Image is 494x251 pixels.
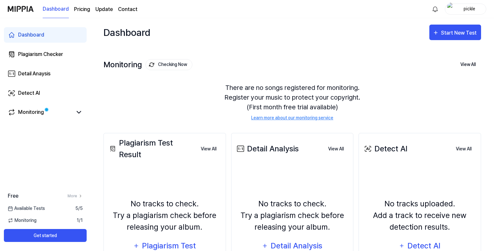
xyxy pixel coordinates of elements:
[8,192,18,200] span: Free
[455,58,481,71] button: View All
[149,62,155,68] img: monitoring Icon
[451,142,477,156] a: View All
[18,89,40,97] div: Detect AI
[323,142,349,156] a: View All
[445,4,486,15] button: profilepickle
[18,31,44,39] div: Dashboard
[451,143,477,156] button: View All
[43,0,69,18] a: Dashboard
[18,50,63,58] div: Plagiarism Checker
[429,25,481,40] button: Start New Test
[95,5,113,13] a: Update
[4,27,87,43] a: Dashboard
[8,108,72,116] a: Monitoring
[4,47,87,62] a: Plagiarism Checker
[108,198,222,233] div: No tracks to check. Try a plagiarism check before releasing your album.
[118,5,137,13] a: Contact
[196,143,222,156] button: View All
[196,142,222,156] a: View All
[8,217,37,224] span: Monitoring
[363,198,477,233] div: No tracks uploaded. Add a track to receive new detection results.
[145,59,192,70] button: Checking Now
[251,115,333,121] a: Learn more about our monitoring service
[235,143,299,155] div: Detail Analysis
[441,29,478,37] div: Start New Test
[74,5,90,13] a: Pricing
[75,205,83,212] span: 5 / 5
[447,3,455,16] img: profile
[8,205,45,212] span: Available Tests
[4,229,87,242] button: Get started
[235,198,349,233] div: No tracks to check. Try a plagiarism check before releasing your album.
[103,59,192,70] div: Monitoring
[363,143,407,155] div: Detect AI
[68,193,83,199] a: More
[323,143,349,156] button: View All
[4,66,87,82] a: Detail Anaysis
[103,75,481,129] div: There are no songs registered for monitoring. Register your music to protect your copyright. (Fir...
[103,25,150,40] div: Dashboard
[18,70,50,78] div: Detail Anaysis
[457,5,482,12] div: pickle
[108,137,196,160] div: Plagiarism Test Result
[18,108,44,116] div: Monitoring
[4,85,87,101] a: Detect AI
[77,217,83,224] span: 1 / 1
[431,5,439,13] img: 알림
